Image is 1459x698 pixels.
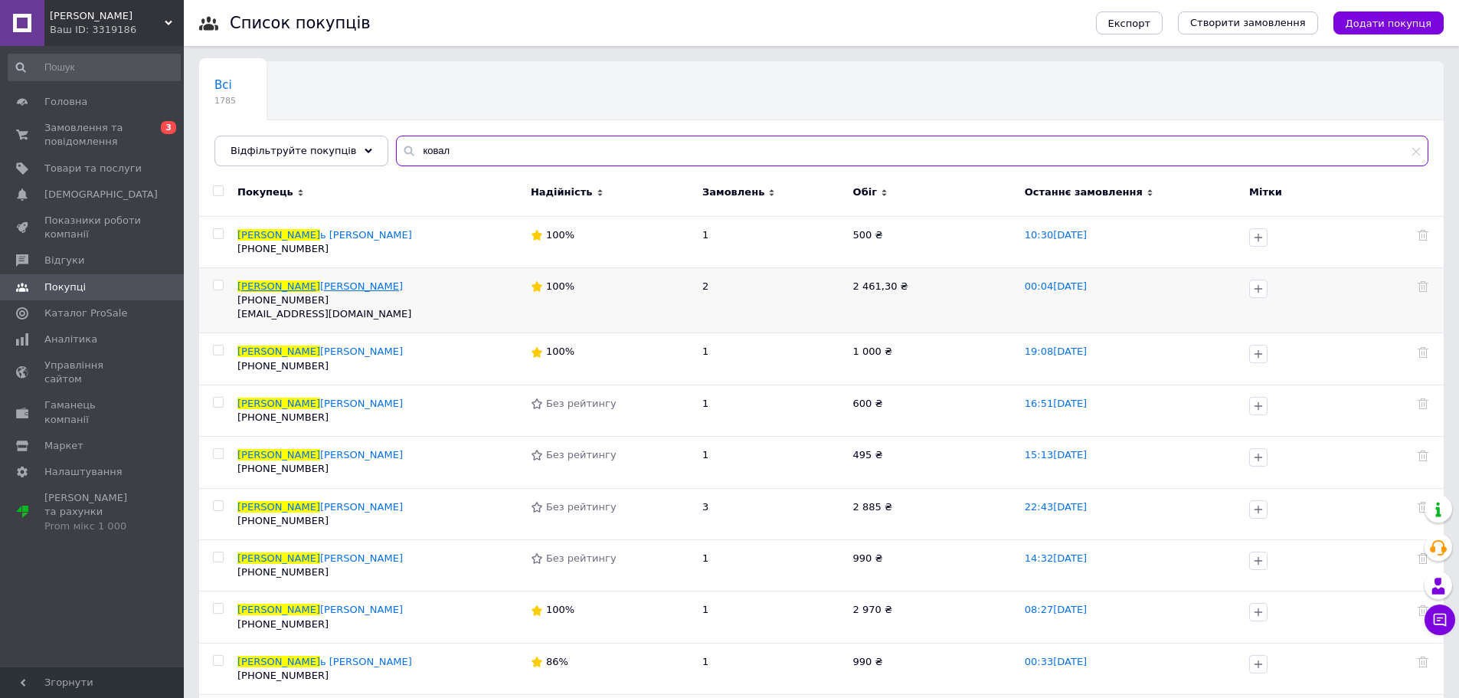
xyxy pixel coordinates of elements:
a: 00:04[DATE] [1025,280,1087,292]
span: 100% [546,280,574,292]
span: [PERSON_NAME] [237,449,320,460]
span: 1 [702,656,708,667]
span: 1 [702,229,708,241]
a: Створити замовлення [1178,11,1318,34]
span: [PERSON_NAME] [237,398,320,409]
span: Останнє замовлення [1025,185,1143,199]
span: Експорт [1108,18,1151,29]
span: [PERSON_NAME] та рахунки [44,491,142,533]
div: 2 885 ₴ [853,500,1009,514]
div: Видалити [1418,397,1428,411]
div: Prom мікс 1 000 [44,519,142,533]
span: [PERSON_NAME] [320,280,403,292]
span: Відгуки [44,254,84,267]
span: Без рейтингу [546,449,617,460]
span: Налаштування [44,465,123,479]
span: [PHONE_NUMBER] [237,411,329,423]
span: [PERSON_NAME] [320,398,403,409]
a: 00:33[DATE] [1025,656,1087,667]
div: Видалити [1418,228,1428,242]
button: Додати покупця [1333,11,1444,34]
a: 14:32[DATE] [1025,552,1087,564]
a: 15:13[DATE] [1025,449,1087,460]
a: 22:43[DATE] [1025,501,1087,513]
span: Покупці [44,280,86,294]
a: [PERSON_NAME][PERSON_NAME] [237,449,403,460]
div: 2 970 ₴ [853,603,1009,617]
span: [PERSON_NAME] [320,501,403,513]
span: 3 [161,121,176,134]
button: Чат з покупцем [1425,605,1455,635]
span: Без рейтингу [546,552,617,564]
a: 19:08[DATE] [1025,346,1087,357]
span: [PERSON_NAME] [237,229,320,241]
span: [PHONE_NUMBER] [237,515,329,526]
span: 1785 [214,95,236,107]
span: 100% [546,604,574,615]
span: Маркет [44,439,83,453]
button: Експорт [1096,11,1163,34]
input: Пошук [8,54,181,81]
span: Гаманець компанії [44,398,142,426]
span: ФОП Погорелов [50,9,165,23]
span: [PERSON_NAME] [237,346,320,357]
div: Видалити [1418,603,1428,617]
div: 1 000 ₴ [853,345,1009,359]
span: [PHONE_NUMBER] [237,566,329,578]
span: Обіг [853,185,877,199]
div: Видалити [1418,500,1428,514]
div: Видалити [1418,552,1428,565]
span: Показники роботи компанії [44,214,142,241]
div: 600 ₴ [853,397,1009,411]
a: [PERSON_NAME][PERSON_NAME] [237,346,403,357]
span: Відфільтруйте покупців [231,145,357,156]
span: [PERSON_NAME] [320,604,403,615]
span: Товари та послуги [44,162,142,175]
span: [PERSON_NAME] [237,501,320,513]
span: [EMAIL_ADDRESS][DOMAIN_NAME] [237,308,411,320]
span: [PHONE_NUMBER] [237,360,329,372]
a: [PERSON_NAME]ь [PERSON_NAME] [237,229,412,241]
span: [PHONE_NUMBER] [237,243,329,254]
span: ь [PERSON_NAME] [320,656,412,667]
span: Замовлення та повідомлення [44,121,142,149]
span: [PERSON_NAME] [237,280,320,292]
span: Управління сайтом [44,359,142,386]
span: [PERSON_NAME] [320,449,403,460]
span: [PHONE_NUMBER] [237,670,329,681]
div: 500 ₴ [853,228,1009,242]
a: [PERSON_NAME][PERSON_NAME] [237,604,403,615]
div: 2 461,30 ₴ [853,280,1009,293]
a: [PERSON_NAME][PERSON_NAME] [237,280,403,292]
span: ь [PERSON_NAME] [320,229,412,241]
span: [PERSON_NAME] [320,552,403,564]
a: 10:30[DATE] [1025,229,1087,241]
span: 100% [546,229,574,241]
div: Видалити [1418,280,1428,293]
div: Видалити [1418,345,1428,359]
span: 1 [702,346,708,357]
span: Створити замовлення [1190,16,1306,30]
span: [DEMOGRAPHIC_DATA] [44,188,158,202]
span: 1 [702,604,708,615]
span: Без рейтингу [546,501,617,513]
span: [PERSON_NAME] [237,604,320,615]
a: [PERSON_NAME][PERSON_NAME] [237,398,403,409]
div: 495 ₴ [853,448,1009,462]
h1: Список покупців [230,14,371,32]
span: 100% [546,346,574,357]
span: [PERSON_NAME] [320,346,403,357]
span: [PHONE_NUMBER] [237,618,329,630]
span: Замовлень [702,185,764,199]
span: [PHONE_NUMBER] [237,294,329,306]
span: 2 [702,280,708,292]
span: [PHONE_NUMBER] [237,463,329,474]
span: 1 [702,552,708,564]
div: Видалити [1418,655,1428,669]
span: Покупець [237,185,293,199]
span: [PERSON_NAME] [237,552,320,564]
div: Ваш ID: 3319186 [50,23,184,37]
div: 990 ₴ [853,655,1009,669]
a: 16:51[DATE] [1025,398,1087,409]
a: [PERSON_NAME][PERSON_NAME] [237,552,403,564]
